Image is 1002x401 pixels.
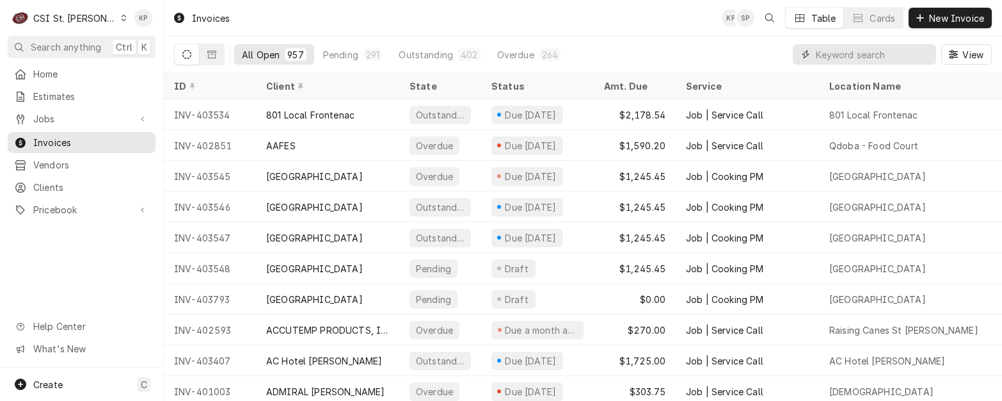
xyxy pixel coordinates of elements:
[33,90,149,103] span: Estimates
[164,284,256,315] div: INV-403793
[686,262,764,275] div: Job | Cooking PM
[266,354,383,368] div: AC Hotel [PERSON_NAME]
[242,48,280,61] div: All Open
[8,316,155,337] a: Go to Help Center
[174,79,243,93] div: ID
[686,201,764,214] div: Job | Cooking PM
[415,293,452,306] div: Pending
[415,170,454,183] div: Overdue
[542,48,558,61] div: 264
[415,323,454,337] div: Overdue
[504,108,558,122] div: Due [DATE]
[415,262,452,275] div: Pending
[33,320,148,333] span: Help Center
[829,231,926,245] div: [GEOGRAPHIC_DATA]
[164,345,256,376] div: INV-403407
[960,48,986,61] span: View
[504,201,558,214] div: Due [DATE]
[399,48,453,61] div: Outstanding
[8,108,155,129] a: Go to Jobs
[415,108,466,122] div: Outstanding
[415,139,454,152] div: Overdue
[33,112,130,126] span: Jobs
[686,385,763,398] div: Job | Service Call
[164,130,256,161] div: INV-402851
[33,158,149,172] span: Vendors
[829,201,926,214] div: [GEOGRAPHIC_DATA]
[594,315,676,345] div: $270.00
[686,79,806,93] div: Service
[736,9,754,27] div: Shelley Politte's Avatar
[503,262,530,275] div: Draft
[266,323,389,337] div: ACCUTEMP PRODUCTS, INC.
[594,284,676,315] div: $0.00
[141,40,147,54] span: K
[829,170,926,183] div: [GEOGRAPHIC_DATA]
[8,86,155,107] a: Estimates
[33,12,116,25] div: CSI St. [PERSON_NAME]
[12,9,29,27] div: CSI St. Louis's Avatar
[287,48,303,61] div: 957
[266,262,363,275] div: [GEOGRAPHIC_DATA]
[8,132,155,153] a: Invoices
[461,48,477,61] div: 402
[415,354,466,368] div: Outstanding
[829,323,978,337] div: Raising Canes St [PERSON_NAME]
[8,154,155,176] a: Vendors
[134,9,152,27] div: Kym Parson's Avatar
[266,385,385,398] div: ADMIRAL [PERSON_NAME]
[722,9,740,27] div: Kym Parson's Avatar
[33,203,130,217] span: Pricebook
[829,108,918,122] div: 801 Local Frontenac
[266,231,363,245] div: [GEOGRAPHIC_DATA]
[164,222,256,253] div: INV-403547
[266,139,296,152] div: AAFES
[829,262,926,275] div: [GEOGRAPHIC_DATA]
[33,67,149,81] span: Home
[266,170,363,183] div: [GEOGRAPHIC_DATA]
[164,253,256,284] div: INV-403548
[491,79,581,93] div: Status
[12,9,29,27] div: C
[686,139,763,152] div: Job | Service Call
[594,130,676,161] div: $1,590.20
[503,293,530,306] div: Draft
[8,338,155,359] a: Go to What's New
[33,181,149,194] span: Clients
[594,345,676,376] div: $1,725.00
[504,323,578,337] div: Due a month ago
[686,293,764,306] div: Job | Cooking PM
[686,231,764,245] div: Job | Cooking PM
[504,385,558,398] div: Due [DATE]
[8,177,155,198] a: Clients
[31,40,101,54] span: Search anything
[164,192,256,222] div: INV-403546
[33,136,149,149] span: Invoices
[415,201,466,214] div: Outstanding
[926,12,987,25] span: New Invoice
[504,231,558,245] div: Due [DATE]
[8,63,155,85] a: Home
[164,161,256,192] div: INV-403545
[366,48,379,61] div: 291
[266,293,363,306] div: [GEOGRAPHIC_DATA]
[504,139,558,152] div: Due [DATE]
[686,323,763,337] div: Job | Service Call
[829,139,918,152] div: Qdoba - Food Court
[323,48,358,61] div: Pending
[870,12,895,25] div: Cards
[134,9,152,27] div: KP
[266,201,363,214] div: [GEOGRAPHIC_DATA]
[8,199,155,220] a: Go to Pricebook
[415,385,454,398] div: Overdue
[829,79,990,93] div: Location Name
[266,108,354,122] div: 801 Local Frontenac
[909,8,992,28] button: New Invoice
[415,231,466,245] div: Outstanding
[759,8,780,28] button: Open search
[722,9,740,27] div: KP
[504,354,558,368] div: Due [DATE]
[829,354,946,368] div: AC Hotel [PERSON_NAME]
[504,170,558,183] div: Due [DATE]
[829,293,926,306] div: [GEOGRAPHIC_DATA]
